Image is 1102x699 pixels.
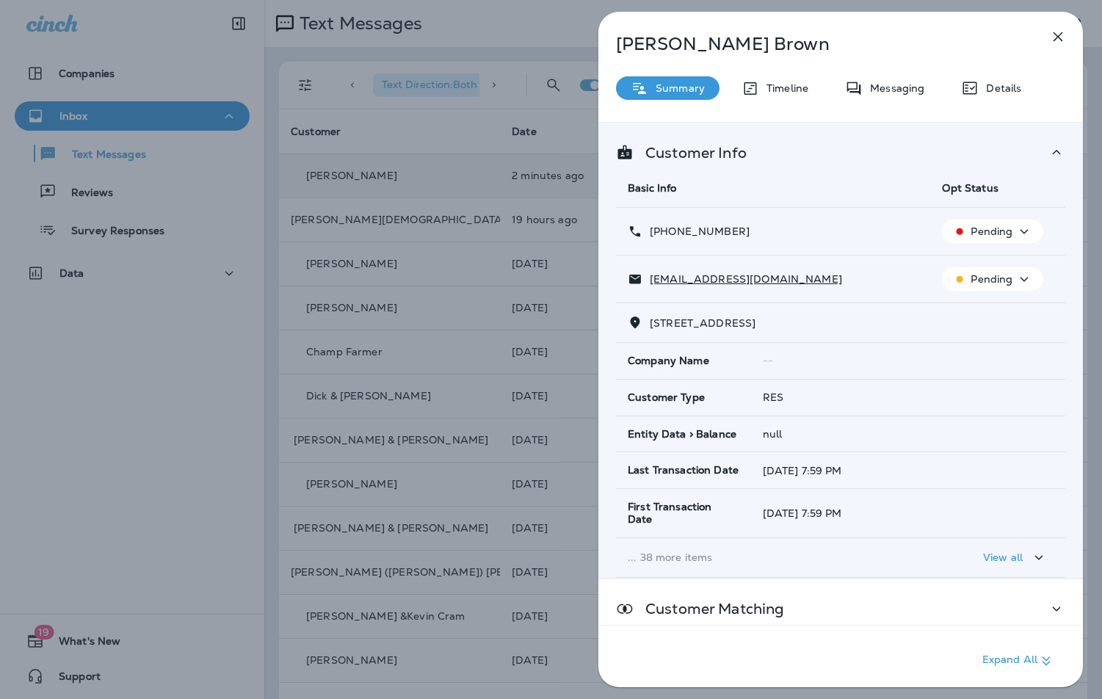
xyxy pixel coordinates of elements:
[976,648,1061,674] button: Expand All
[763,427,783,441] span: null
[942,220,1043,243] button: Pending
[628,551,918,563] p: ... 38 more items
[628,181,676,195] span: Basic Info
[634,147,747,159] p: Customer Info
[628,501,739,526] span: First Transaction Date
[863,82,924,94] p: Messaging
[642,225,750,237] p: [PHONE_NUMBER]
[628,428,736,441] span: Entity Data > Balance
[628,464,739,477] span: Last Transaction Date
[983,551,1023,563] p: View all
[942,267,1043,291] button: Pending
[942,181,998,195] span: Opt Status
[982,652,1055,670] p: Expand All
[628,355,709,367] span: Company Name
[763,391,783,404] span: RES
[979,82,1021,94] p: Details
[763,464,842,477] span: [DATE] 7:59 PM
[634,603,784,615] p: Customer Matching
[763,354,773,367] span: --
[650,316,755,330] span: [STREET_ADDRESS]
[971,225,1012,237] p: Pending
[648,82,705,94] p: Summary
[763,507,842,520] span: [DATE] 7:59 PM
[759,82,808,94] p: Timeline
[642,273,842,285] p: [EMAIL_ADDRESS][DOMAIN_NAME]
[971,273,1012,285] p: Pending
[977,544,1054,571] button: View all
[616,34,1017,54] p: [PERSON_NAME] Brown
[628,391,705,404] span: Customer Type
